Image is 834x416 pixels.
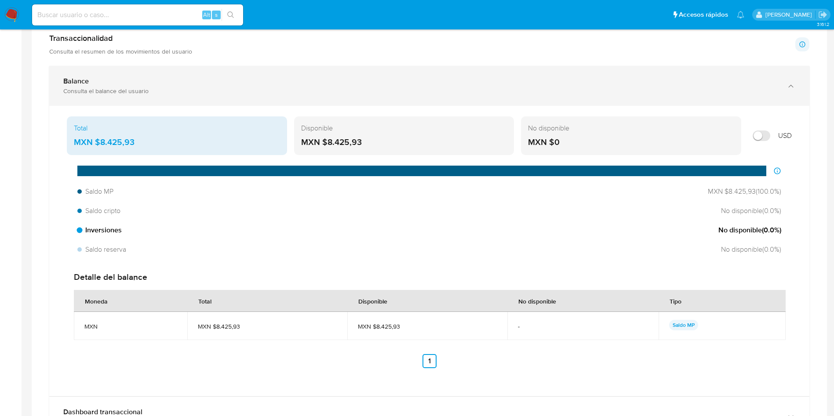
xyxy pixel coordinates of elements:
[222,9,240,21] button: search-icon
[215,11,218,19] span: s
[818,10,827,19] a: Salir
[817,21,830,28] span: 3.161.2
[679,10,728,19] span: Accesos rápidos
[203,11,210,19] span: Alt
[765,11,815,19] p: alan.cervantesmartinez@mercadolibre.com.mx
[32,9,243,21] input: Buscar usuario o caso...
[737,11,744,18] a: Notificaciones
